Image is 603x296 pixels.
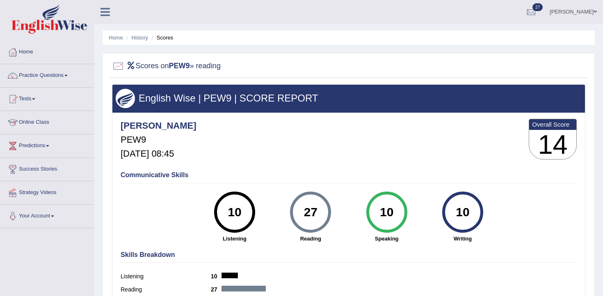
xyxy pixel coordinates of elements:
a: Home [0,41,94,61]
b: 27 [211,286,222,293]
h4: [PERSON_NAME] [121,121,196,131]
strong: Listening [201,235,268,243]
div: 10 [372,195,402,229]
label: Reading [121,285,211,294]
strong: Speaking [353,235,420,243]
h3: 14 [529,130,576,160]
a: Strategy Videos [0,181,94,202]
div: 10 [448,195,477,229]
label: Listening [121,272,211,281]
div: 10 [219,195,249,229]
span: 27 [532,3,543,11]
h3: English Wise | PEW9 | SCORE REPORT [116,93,582,104]
a: Predictions [0,134,94,155]
a: Tests [0,88,94,108]
h4: Communicative Skills [121,171,577,179]
h2: Scores on » reading [112,60,221,72]
li: Scores [150,34,174,42]
strong: Reading [277,235,345,243]
strong: Writing [429,235,496,243]
b: 10 [211,273,222,280]
b: Overall Score [532,121,573,128]
h5: [DATE] 08:45 [121,149,196,159]
a: History [132,35,148,41]
a: Home [109,35,123,41]
img: wings.png [116,89,135,108]
a: Success Stories [0,158,94,178]
div: 27 [296,195,326,229]
a: Your Account [0,205,94,225]
a: Practice Questions [0,64,94,85]
b: PEW9 [169,62,190,70]
h4: Skills Breakdown [121,251,577,259]
a: Online Class [0,111,94,132]
h5: PEW9 [121,135,196,145]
